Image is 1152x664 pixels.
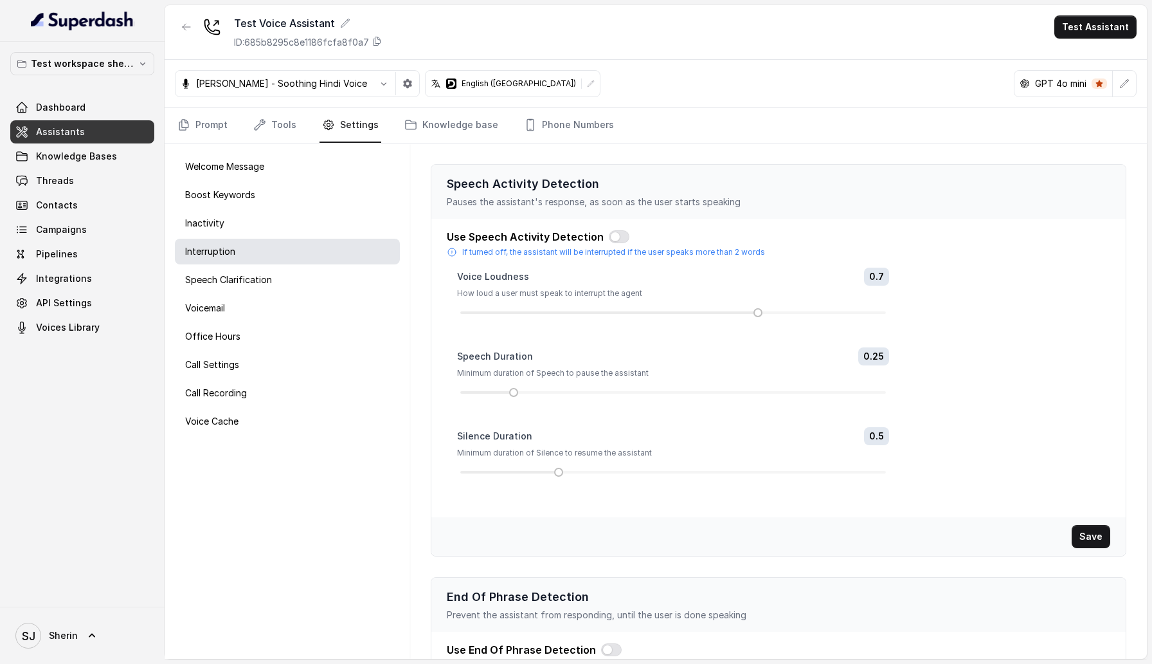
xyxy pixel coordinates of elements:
[858,347,889,365] span: 0.25
[10,52,154,75] button: Test workspace sherin - limits of workspace naming
[10,291,154,315] a: API Settings
[447,642,596,658] p: Use End Of Phrase Detection
[185,189,255,201] p: Boost Keywords
[234,15,382,31] div: Test Voice Assistant
[185,358,239,371] p: Call Settings
[185,302,225,315] p: Voicemail
[185,217,224,230] p: Inactivity
[462,78,576,89] p: English ([GEOGRAPHIC_DATA])
[36,272,92,285] span: Integrations
[36,199,78,212] span: Contacts
[10,96,154,119] a: Dashboard
[185,273,272,286] p: Speech Clarification
[447,588,1110,606] p: End Of Phrase Detection
[457,350,533,363] label: Speech Duration
[447,175,1110,193] p: Speech Activity Detection
[251,108,299,143] a: Tools
[1072,525,1110,548] button: Save
[462,247,765,257] p: If turned off, the assistant will be interrupted if the user speaks more than 2 words
[31,56,134,71] p: Test workspace sherin - limits of workspace naming
[446,78,456,89] svg: deepgram logo
[1035,77,1086,90] p: GPT 4o mini
[457,270,529,283] label: Voice Loudness
[10,618,154,654] a: Sherin
[864,427,889,445] span: 0.5
[402,108,501,143] a: Knowledge base
[447,609,1110,622] p: Prevent the assistant from responding, until the user is done speaking
[175,108,230,143] a: Prompt
[49,629,78,642] span: Sherin
[457,448,889,458] p: Minimum duration of Silence to resume the assistant
[36,248,78,261] span: Pipelines
[864,268,889,286] span: 0.7
[36,223,87,236] span: Campaigns
[22,629,35,643] text: SJ
[185,330,240,343] p: Office Hours
[36,150,117,163] span: Knowledge Bases
[36,321,100,334] span: Voices Library
[447,196,1110,208] p: Pauses the assistant's response, as soon as the user starts speaking
[10,267,154,290] a: Integrations
[185,245,235,258] p: Interruption
[36,101,85,114] span: Dashboard
[185,387,247,400] p: Call Recording
[185,160,264,173] p: Welcome Message
[10,120,154,143] a: Assistants
[234,36,369,49] p: ID: 685b8295c8e1186fcfa8f0a7
[175,108,1137,143] nav: Tabs
[10,145,154,168] a: Knowledge Bases
[1020,78,1030,89] svg: openai logo
[1054,15,1137,39] button: Test Assistant
[457,430,532,443] label: Silence Duration
[521,108,616,143] a: Phone Numbers
[185,415,239,428] p: Voice Cache
[319,108,381,143] a: Settings
[457,368,889,378] p: Minimum duration of Speech to pause the assistant
[10,243,154,266] a: Pipelines
[10,169,154,192] a: Threads
[31,10,134,31] img: light.svg
[457,288,889,299] p: How loud a user must speak to interrupt the agent
[10,194,154,217] a: Contacts
[10,316,154,339] a: Voices Library
[36,125,85,138] span: Assistants
[10,218,154,241] a: Campaigns
[447,229,604,244] p: Use Speech Activity Detection
[36,297,92,309] span: API Settings
[36,174,74,187] span: Threads
[196,77,367,90] p: [PERSON_NAME] - Soothing Hindi Voice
